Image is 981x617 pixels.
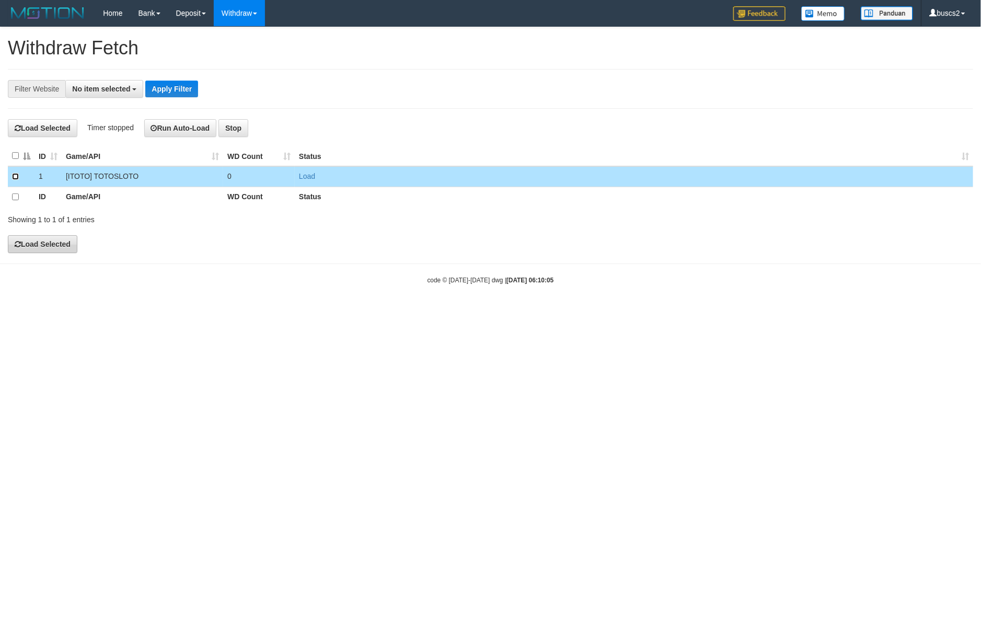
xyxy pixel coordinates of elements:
button: Run Auto-Load [144,119,217,137]
a: Load [299,172,315,180]
th: Game/API: activate to sort column ascending [62,146,223,166]
th: ID [34,187,62,207]
button: Stop [218,119,248,137]
th: Game/API [62,187,223,207]
span: Timer stopped [87,123,134,132]
img: Feedback.jpg [733,6,786,21]
th: Status: activate to sort column ascending [295,146,973,166]
img: MOTION_logo.png [8,5,87,21]
strong: [DATE] 06:10:05 [506,277,553,284]
span: No item selected [72,85,130,93]
button: Load Selected [8,119,77,137]
h1: Withdraw Fetch [8,38,973,59]
img: panduan.png [861,6,913,20]
button: No item selected [65,80,143,98]
small: code © [DATE]-[DATE] dwg | [428,277,554,284]
th: WD Count [223,187,295,207]
img: Button%20Memo.svg [801,6,845,21]
td: [ITOTO] TOTOSLOTO [62,166,223,187]
th: ID: activate to sort column ascending [34,146,62,166]
th: Status [295,187,973,207]
button: Load Selected [8,235,77,253]
span: 0 [227,172,232,180]
button: Apply Filter [145,81,198,97]
th: WD Count: activate to sort column ascending [223,146,295,166]
div: Filter Website [8,80,65,98]
div: Showing 1 to 1 of 1 entries [8,210,401,225]
td: 1 [34,166,62,187]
